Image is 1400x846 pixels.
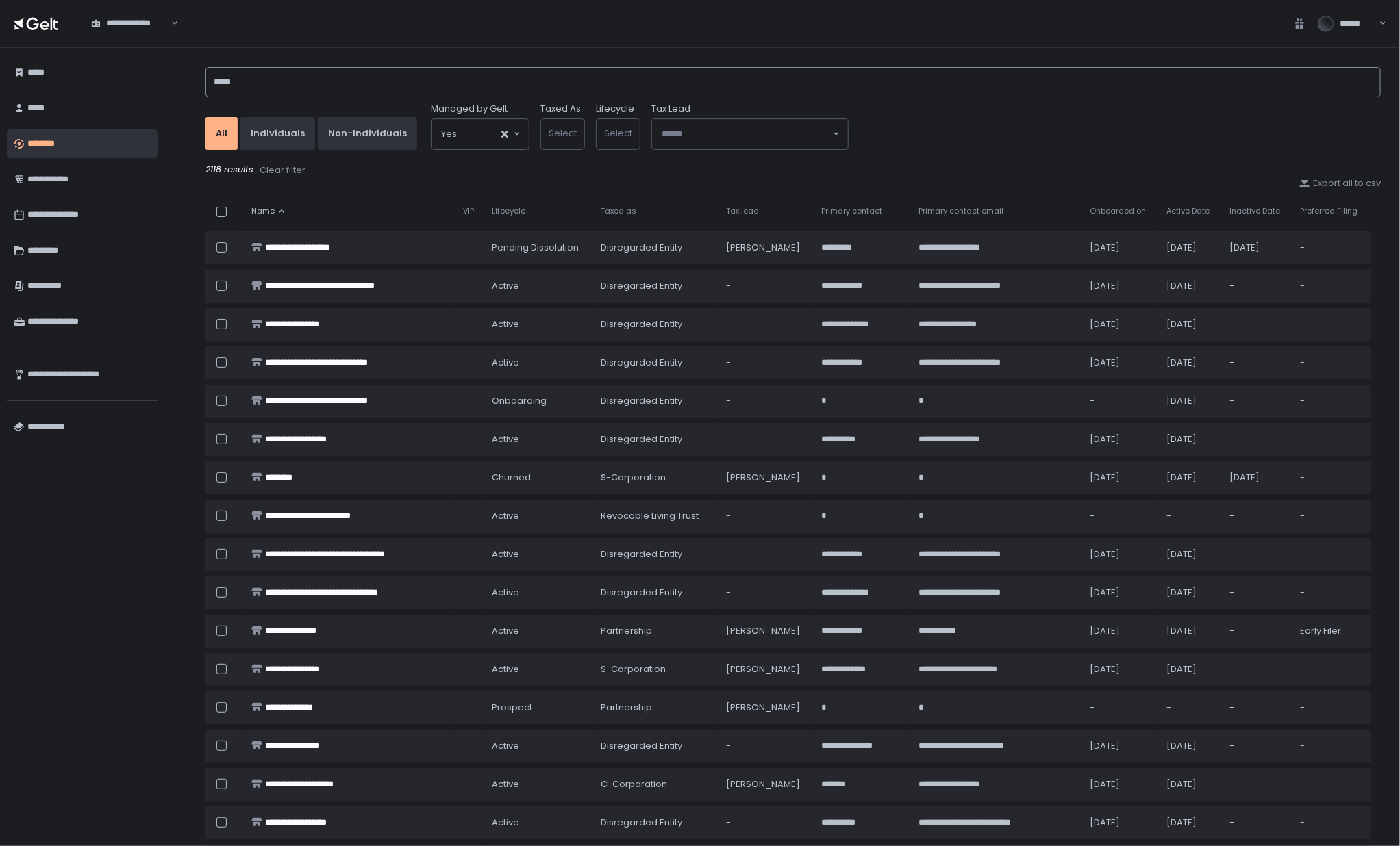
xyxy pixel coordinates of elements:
[1167,778,1214,791] div: [DATE]
[726,817,805,829] div: -
[651,103,690,115] span: Tax Lead
[1301,318,1362,331] div: -
[1229,242,1284,254] div: [DATE]
[601,702,710,714] div: Partnership
[601,206,637,216] span: Taxed as
[726,318,805,331] div: -
[726,778,805,791] div: [PERSON_NAME]
[1301,587,1362,599] div: -
[492,510,519,522] span: active
[604,127,632,140] span: Select
[726,702,805,714] div: [PERSON_NAME]
[1301,357,1362,369] div: -
[492,740,519,752] span: active
[1167,740,1214,752] div: [DATE]
[1090,472,1151,484] div: [DATE]
[492,702,532,714] span: prospect
[726,510,805,522] div: -
[601,625,710,637] div: Partnership
[1167,587,1214,599] div: [DATE]
[1229,548,1284,561] div: -
[492,663,519,676] span: active
[652,119,848,149] div: Search for option
[1167,817,1214,829] div: [DATE]
[216,127,227,140] div: All
[1167,318,1214,331] div: [DATE]
[1301,740,1362,752] div: -
[1229,778,1284,791] div: -
[726,548,805,561] div: -
[1229,510,1284,522] div: -
[601,740,710,752] div: Disregarded Entity
[1090,357,1151,369] div: [DATE]
[601,318,710,331] div: Disregarded Entity
[601,587,710,599] div: Disregarded Entity
[492,433,519,446] span: active
[441,127,457,141] span: Yes
[601,663,710,676] div: S-Corporation
[726,587,805,599] div: -
[1301,206,1358,216] span: Preferred Filing
[1229,817,1284,829] div: -
[601,510,710,522] div: Revocable Living Trust
[1229,280,1284,292] div: -
[492,587,519,599] span: active
[492,242,579,254] span: pending Dissolution
[601,433,710,446] div: Disregarded Entity
[251,127,305,140] div: Individuals
[1229,433,1284,446] div: -
[1301,433,1362,446] div: -
[601,548,710,561] div: Disregarded Entity
[601,357,710,369] div: Disregarded Entity
[318,117,417,150] button: Non-Individuals
[1301,280,1362,292] div: -
[1090,318,1151,331] div: [DATE]
[726,395,805,407] div: -
[240,117,315,150] button: Individuals
[1167,357,1214,369] div: [DATE]
[1229,206,1280,216] span: Inactive Date
[726,242,805,254] div: [PERSON_NAME]
[1229,740,1284,752] div: -
[492,395,547,407] span: onboarding
[1301,395,1362,407] div: -
[1301,625,1362,637] div: Early Filer
[1167,663,1214,676] div: [DATE]
[1090,433,1151,446] div: [DATE]
[1167,433,1214,446] div: [DATE]
[1299,177,1381,190] div: Export all to csv
[1090,242,1151,254] div: [DATE]
[1301,778,1362,791] div: -
[492,548,519,561] span: active
[1167,702,1214,714] div: -
[1090,510,1151,522] div: -
[1301,472,1362,484] div: -
[328,127,407,140] div: Non-Individuals
[601,395,710,407] div: Disregarded Entity
[1301,548,1362,561] div: -
[596,103,634,115] label: Lifecycle
[1301,817,1362,829] div: -
[1229,663,1284,676] div: -
[601,280,710,292] div: Disregarded Entity
[1301,510,1362,522] div: -
[1090,395,1151,407] div: -
[726,433,805,446] div: -
[431,103,508,115] span: Managed by Gelt
[919,206,1004,216] span: Primary contact email
[1167,280,1214,292] div: [DATE]
[1301,663,1362,676] div: -
[601,472,710,484] div: S-Corporation
[82,9,178,38] div: Search for option
[1167,395,1214,407] div: [DATE]
[1090,587,1151,599] div: [DATE]
[457,127,500,141] input: Search for option
[492,280,519,292] span: active
[1167,548,1214,561] div: [DATE]
[601,817,710,829] div: Disregarded Entity
[1167,242,1214,254] div: [DATE]
[251,206,275,216] span: Name
[1090,663,1151,676] div: [DATE]
[205,164,1381,177] div: 2118 results
[1301,242,1362,254] div: -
